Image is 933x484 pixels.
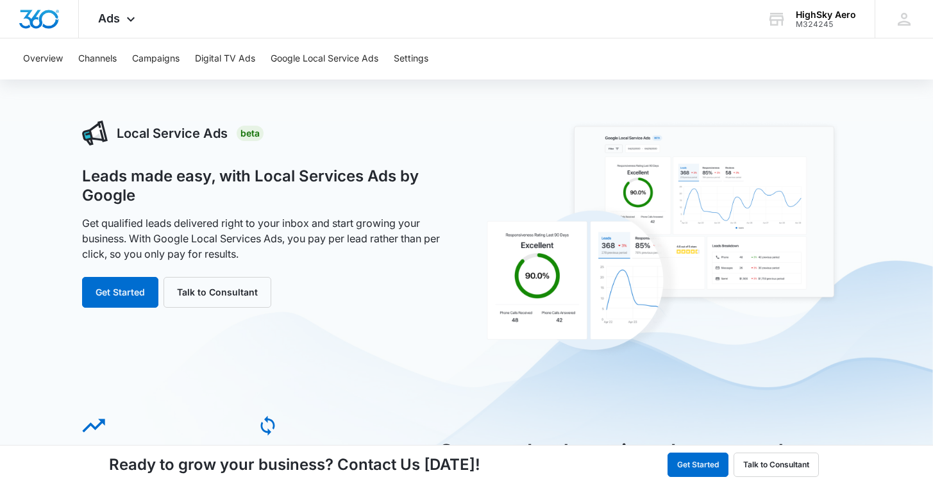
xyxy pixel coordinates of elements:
[78,38,117,79] button: Channels
[98,12,120,25] span: Ads
[668,453,728,477] button: Get Started
[164,277,271,308] button: Talk to Consultant
[734,453,819,477] button: Talk to Consultant
[237,126,264,141] div: Beta
[82,167,453,205] h1: Leads made easy, with Local Services Ads by Google
[109,453,480,476] h4: Ready to grow your business? Contact Us [DATE]!
[796,20,856,29] div: account id
[195,38,255,79] button: Digital TV Ads
[82,277,158,308] button: Get Started
[394,38,428,79] button: Settings
[796,10,856,20] div: account name
[82,215,453,262] p: Get qualified leads delivered right to your inbox and start growing your business. With Google Lo...
[271,38,378,79] button: Google Local Service Ads
[23,38,63,79] button: Overview
[117,124,228,143] h3: Local Service Ads
[132,38,180,79] button: Campaigns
